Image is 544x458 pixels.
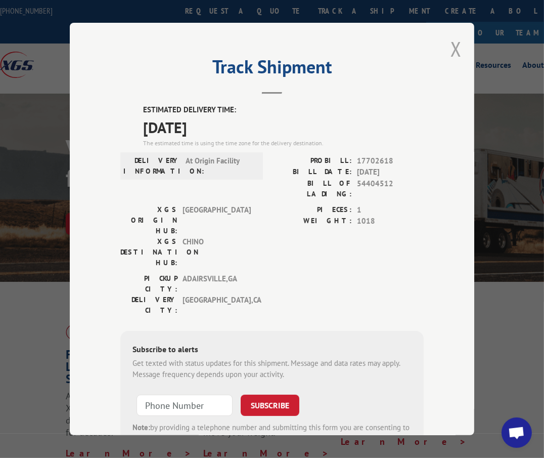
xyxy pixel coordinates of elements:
div: Open chat [502,418,532,448]
div: Subscribe to alerts [132,343,412,358]
button: Close modal [450,35,462,62]
label: ESTIMATED DELIVERY TIME: [143,104,424,116]
span: 1018 [357,216,424,227]
label: DELIVERY CITY: [120,295,177,316]
input: Phone Number [137,395,233,416]
span: [DATE] [357,166,424,178]
label: XGS ORIGIN HUB: [120,204,177,236]
span: CHINO [183,236,251,268]
label: WEIGHT: [272,216,352,227]
div: The estimated time is using the time zone for the delivery destination. [143,139,424,148]
label: XGS DESTINATION HUB: [120,236,177,268]
span: ADAIRSVILLE , GA [183,273,251,295]
div: Get texted with status updates for this shipment. Message and data rates may apply. Message frequ... [132,358,412,381]
h2: Track Shipment [120,60,424,79]
span: At Origin Facility [186,155,254,177]
label: BILL DATE: [272,166,352,178]
strong: Note: [132,423,150,432]
span: [GEOGRAPHIC_DATA] , CA [183,295,251,316]
label: BILL OF LADING: [272,178,352,199]
label: PIECES: [272,204,352,216]
span: [GEOGRAPHIC_DATA] [183,204,251,236]
span: 17702618 [357,155,424,167]
button: SUBSCRIBE [241,395,299,416]
label: PROBILL: [272,155,352,167]
span: [DATE] [143,116,424,139]
span: 1 [357,204,424,216]
label: PICKUP CITY: [120,273,177,295]
label: DELIVERY INFORMATION: [123,155,180,177]
span: 54404512 [357,178,424,199]
div: by providing a telephone number and submitting this form you are consenting to be contacted by SM... [132,422,412,456]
